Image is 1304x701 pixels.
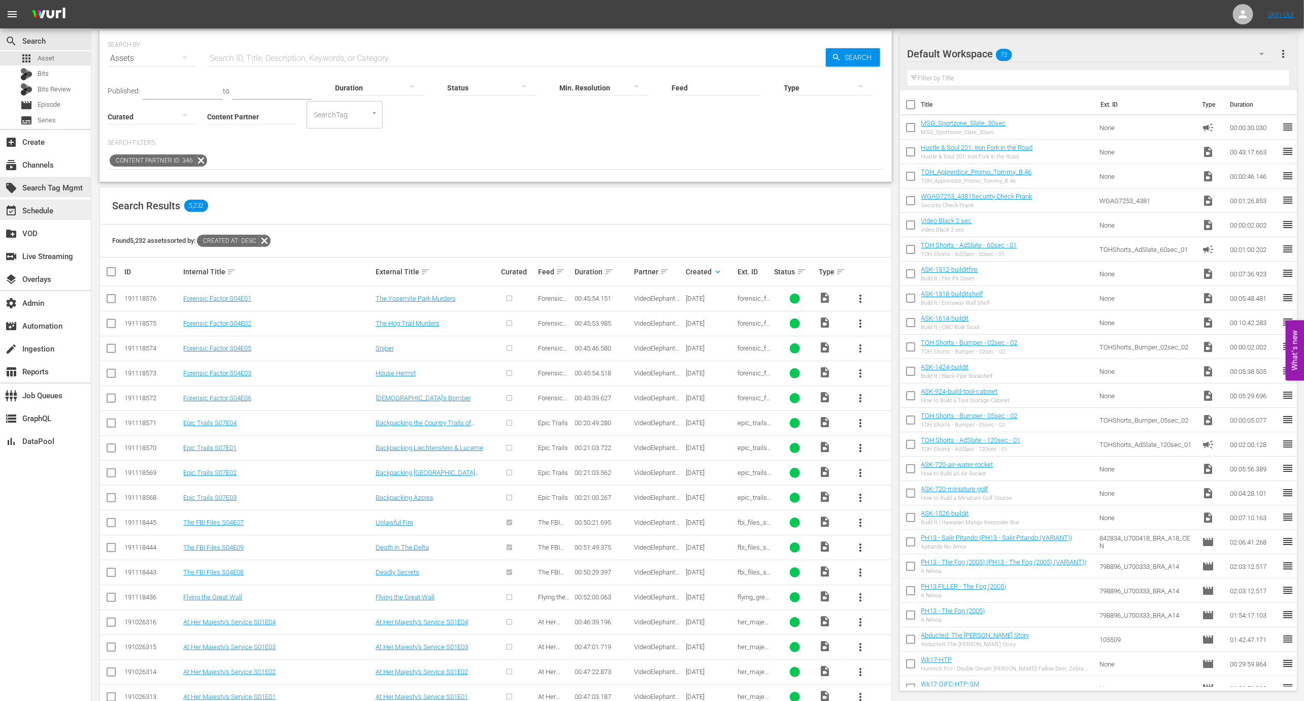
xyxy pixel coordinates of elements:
[848,660,873,684] button: more_vert
[819,366,831,378] span: Video
[376,494,433,501] a: Backpacking Azores
[921,193,1032,200] a: WGAG7253_4381Security Check Prank
[5,320,17,332] span: Automation
[738,369,770,400] span: forensic_factor_s04e03_1920x1080_en
[836,267,845,276] span: sort
[738,444,771,474] span: epic_trails_s07e01_1920x1080_en
[5,343,17,355] span: Ingestion
[1282,145,1294,157] span: reorder
[921,90,1094,119] th: Title
[921,290,983,298] a: ASK-1318-builditshelf
[538,394,567,409] span: Forensic Factor
[421,267,430,276] span: sort
[110,154,195,167] span: Content Partner ID: 346
[848,585,873,610] button: more_vert
[183,295,251,302] a: Forensic Factor S04E01
[634,494,679,509] span: VideoElephant Limited
[1095,432,1198,457] td: TOHShorts_AdSlate_120sec_01
[376,469,479,484] a: Backpacking [GEOGRAPHIC_DATA][US_STATE]
[38,84,71,94] span: Bits Review
[848,560,873,585] button: more_vert
[575,266,631,278] div: Duration
[1282,438,1294,450] span: reorder
[848,386,873,410] button: more_vert
[634,344,679,360] span: VideoElephant Limited
[1202,121,1214,134] span: Ad
[20,114,32,126] span: Series
[1277,42,1289,66] button: more_vert
[921,348,1018,355] div: TOH Shorts - Bumper - 02sec - 02
[921,388,998,395] a: ASK-924-build-tool-cabinet
[1094,90,1196,119] th: Ext. ID
[921,656,952,663] a: Wk17-HTP
[921,314,969,322] a: ASK-1614-buildit
[686,369,734,377] div: [DATE]
[112,237,271,244] span: Found 5,232 assets sorted by:
[227,267,236,276] span: sort
[1226,457,1282,481] td: 00:05:56.389
[538,469,568,476] span: Epic Trails
[686,444,734,452] div: [DATE]
[921,534,1073,541] a: PH13 - Salir Pitando (PH13 - Salir Pitando (VARIANT))
[854,492,866,504] span: more_vert
[538,320,567,335] span: Forensic Factor
[376,444,483,452] a: Backpacking Liechtenstein & Lucerne
[370,108,379,118] button: Open
[376,544,429,551] a: Death In The Delta
[38,115,56,125] span: Series
[921,607,985,615] a: PH13 - The Fog (2005)
[848,461,873,485] button: more_vert
[1202,170,1214,182] span: Video
[1202,292,1214,304] span: Video
[5,366,17,378] span: Reports
[575,469,631,476] div: 00:21:03.562
[921,119,1006,127] a: MSG_Sportzone_Slate_30sec
[921,217,972,225] a: Video Black 2 sec
[108,139,884,147] p: Search Filters:
[538,494,568,501] span: Epic Trails
[1202,243,1214,256] span: Ad
[108,87,140,95] span: Published:
[124,394,180,402] div: 191118572
[686,419,734,427] div: [DATE]
[1226,310,1282,335] td: 00:10:42.283
[848,511,873,535] button: more_vert
[686,469,734,476] div: [DATE]
[634,295,679,310] span: VideoElephant Limited
[5,390,17,402] span: Job Queues
[538,344,567,360] span: Forensic Factor
[921,129,1006,136] div: MSG_Sportzone_Slate_30sec
[5,412,17,425] span: GraphQL
[854,392,866,404] span: more_vert
[124,469,180,476] div: 191118569
[819,416,831,428] span: Video
[5,250,17,263] span: Live Streaming
[184,200,208,212] span: 5,232
[183,494,237,501] a: Epic Trails S07E03
[819,292,831,304] span: Video
[1286,321,1304,381] button: Open Feedback Widget
[376,344,394,352] a: Sniper
[538,419,568,427] span: Epic Trails
[738,268,772,276] div: Ext. ID
[183,266,372,278] div: Internal Title
[1095,140,1198,164] td: None
[20,83,32,95] div: Bits Review
[921,153,1033,160] div: Hustle & Soul 201: Iron Fork in the Road
[575,444,631,452] div: 00:21:03.722
[183,618,276,626] a: At Her Majesty's Service S01E04
[556,267,565,276] span: sort
[575,295,631,302] div: 00:45:54.151
[854,541,866,554] span: more_vert
[1202,316,1214,329] span: Video
[854,467,866,479] span: more_vert
[775,266,816,278] div: Status
[1224,90,1285,119] th: Duration
[501,268,535,276] div: Curated
[1095,457,1198,481] td: None
[921,251,1017,258] div: TOH Shorts - AdSlate - 60sec - 01
[5,182,17,194] span: Search Tag Mgmt
[197,235,258,247] span: Created At: desc
[183,668,276,676] a: At Her Majesty's Service S01E02
[575,369,631,377] div: 00:45:54.518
